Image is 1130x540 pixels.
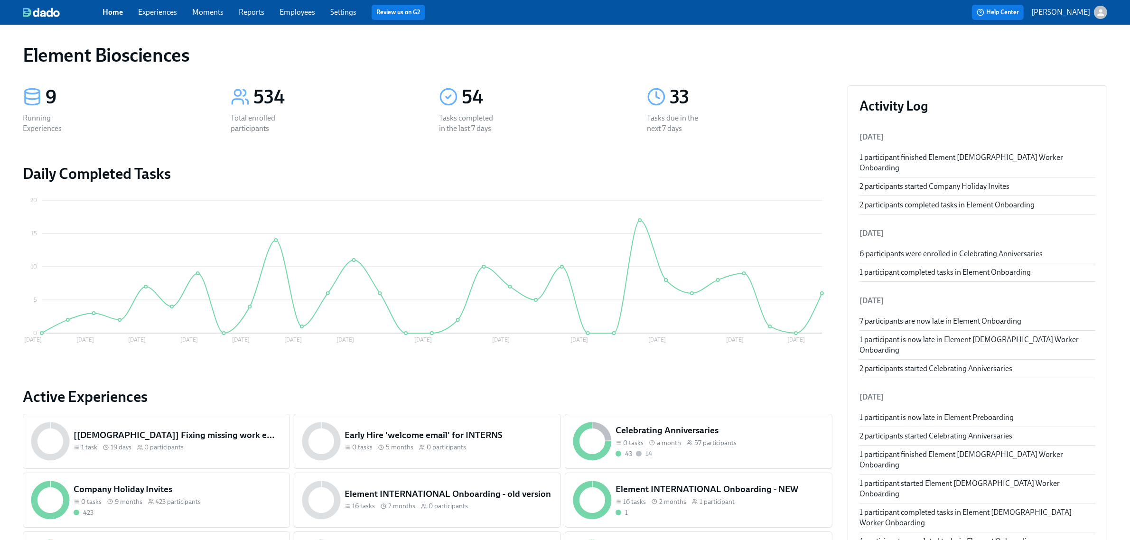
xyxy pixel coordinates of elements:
span: 16 tasks [352,502,375,511]
h5: Element INTERNATIONAL Onboarding - old version [345,488,553,500]
tspan: [DATE] [284,337,302,344]
span: [DATE] [859,132,884,141]
div: Completed all due tasks [616,508,628,517]
tspan: [DATE] [180,337,198,344]
a: Active Experiences [23,387,832,406]
span: 0 participants [145,443,184,452]
tspan: [DATE] [128,337,146,344]
tspan: [DATE] [232,337,250,344]
div: Tasks completed in the last 7 days [439,113,500,134]
div: 2 participants started Company Holiday Invites [859,181,1095,192]
div: 1 participant is now late in Element Preboarding [859,412,1095,423]
a: Element INTERNATIONAL Onboarding - old version16 tasks 2 months0 participants [294,473,561,528]
span: 1 participant [700,497,735,506]
tspan: 20 [30,197,37,204]
div: Total enrolled participants [231,113,291,134]
div: 1 participant started Element [DEMOGRAPHIC_DATA] Worker Onboarding [859,478,1095,499]
span: 0 tasks [352,443,373,452]
span: 1 task [81,443,97,452]
span: 57 participants [694,438,737,447]
div: 423 [83,508,93,517]
button: Review us on G2 [372,5,425,20]
tspan: [DATE] [492,337,510,344]
h5: [[DEMOGRAPHIC_DATA]] Fixing missing work emails [74,429,282,441]
li: [DATE] [859,222,1095,245]
span: 2 months [388,502,415,511]
tspan: 10 [31,263,37,270]
tspan: [DATE] [414,337,432,344]
div: 6 participants were enrolled in Celebrating Anniversaries [859,249,1095,259]
div: 534 [253,85,416,109]
a: Celebrating Anniversaries0 tasks a month57 participants4314 [565,414,832,469]
div: 43 [625,449,632,458]
div: 2 participants completed tasks in Element Onboarding [859,200,1095,210]
li: [DATE] [859,386,1095,409]
a: Home [103,8,123,17]
div: 2 participants started Celebrating Anniversaries [859,431,1095,441]
img: dado [23,8,60,17]
span: 0 tasks [623,438,644,447]
tspan: [DATE] [570,337,588,344]
li: [DATE] [859,289,1095,312]
div: 7 participants are now late in Element Onboarding [859,316,1095,326]
span: Help Center [977,8,1019,17]
tspan: [DATE] [788,337,805,344]
a: Experiences [138,8,177,17]
a: Settings [330,8,356,17]
span: a month [657,438,681,447]
span: 2 months [659,497,686,506]
div: 9 [46,85,208,109]
span: 0 participants [427,443,466,452]
span: 9 months [115,497,142,506]
a: dado [23,8,103,17]
p: [PERSON_NAME] [1031,7,1090,18]
a: [[DEMOGRAPHIC_DATA]] Fixing missing work emails1 task 19 days0 participants [23,414,290,469]
span: 19 days [111,443,131,452]
div: 33 [670,85,832,109]
a: Reports [239,8,264,17]
span: 0 tasks [81,497,102,506]
span: 423 participants [156,497,201,506]
div: 1 [625,508,628,517]
a: Moments [192,8,224,17]
div: 1 participant completed tasks in Element Onboarding [859,267,1095,278]
div: 1 participant is now late in Element [DEMOGRAPHIC_DATA] Worker Onboarding [859,335,1095,355]
button: Help Center [972,5,1024,20]
h3: Activity Log [859,97,1095,114]
div: 2 participants started Celebrating Anniversaries [859,363,1095,374]
tspan: [DATE] [727,337,744,344]
div: 14 [645,449,652,458]
tspan: 0 [33,330,37,336]
a: Early Hire 'welcome email' for INTERNS0 tasks 5 months0 participants [294,414,561,469]
h2: Daily Completed Tasks [23,164,832,183]
div: 54 [462,85,624,109]
div: Completed all due tasks [74,508,93,517]
tspan: 15 [31,230,37,237]
span: 16 tasks [623,497,646,506]
span: 0 participants [429,502,468,511]
h5: Early Hire 'welcome email' for INTERNS [345,429,553,441]
div: Tasks due in the next 7 days [647,113,708,134]
div: 1 participant finished Element [DEMOGRAPHIC_DATA] Worker Onboarding [859,152,1095,173]
span: 5 months [386,443,413,452]
a: Company Holiday Invites0 tasks 9 months423 participants423 [23,473,290,528]
div: Completed all due tasks [616,449,632,458]
tspan: [DATE] [76,337,94,344]
a: Review us on G2 [376,8,420,17]
h5: Company Holiday Invites [74,483,282,495]
h5: Element INTERNATIONAL Onboarding - NEW [616,483,824,495]
div: Not started [636,449,652,458]
button: [PERSON_NAME] [1031,6,1107,19]
a: Element INTERNATIONAL Onboarding - NEW16 tasks 2 months1 participant1 [565,473,832,528]
h1: Element Biosciences [23,44,189,66]
h5: Celebrating Anniversaries [616,424,824,437]
div: 1 participant finished Element [DEMOGRAPHIC_DATA] Worker Onboarding [859,449,1095,470]
div: 1 participant completed tasks in Element [DEMOGRAPHIC_DATA] Worker Onboarding [859,507,1095,528]
tspan: [DATE] [24,337,42,344]
div: Running Experiences [23,113,84,134]
tspan: 5 [34,297,37,303]
tspan: [DATE] [648,337,666,344]
a: Employees [280,8,315,17]
tspan: [DATE] [336,337,354,344]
